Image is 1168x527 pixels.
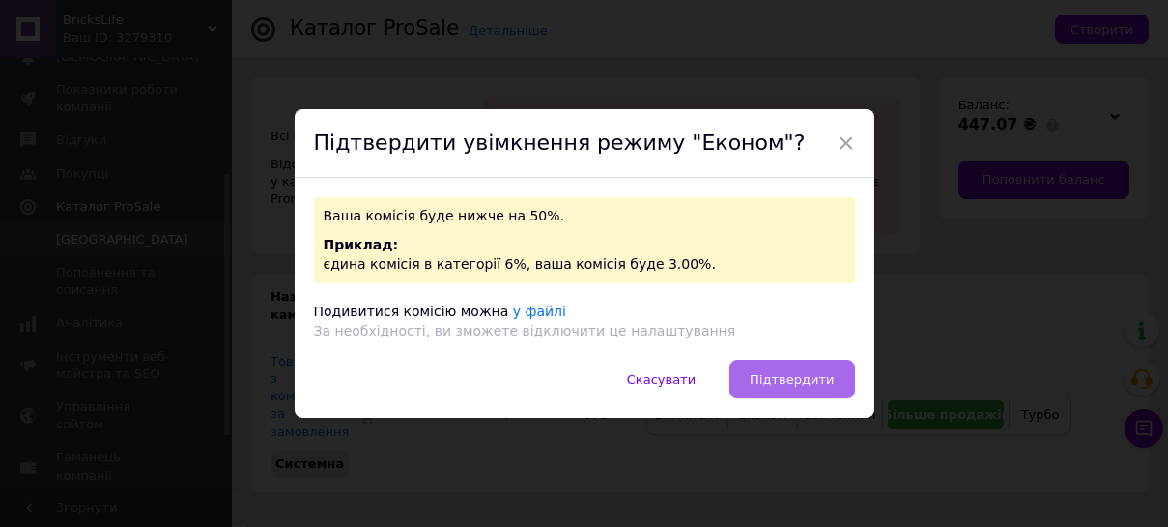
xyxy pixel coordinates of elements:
button: Скасувати [607,360,716,398]
span: Скасувати [627,372,696,387]
span: Подивитися комісію можна [314,304,509,319]
span: єдина комісія в категорії 6%, ваша комісія буде 3.00%. [324,256,716,272]
span: За необхідності, ви зможете відключити це налаштування [314,323,736,338]
span: × [838,127,855,160]
button: Підтвердити [729,360,854,398]
span: Підтвердити [750,372,834,387]
span: Ваша комісія буде нижче на 50%. [324,208,565,223]
div: Підтвердити увімкнення режиму "Економ"? [295,109,874,179]
span: Приклад: [324,237,399,252]
a: у файлі [513,304,566,319]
